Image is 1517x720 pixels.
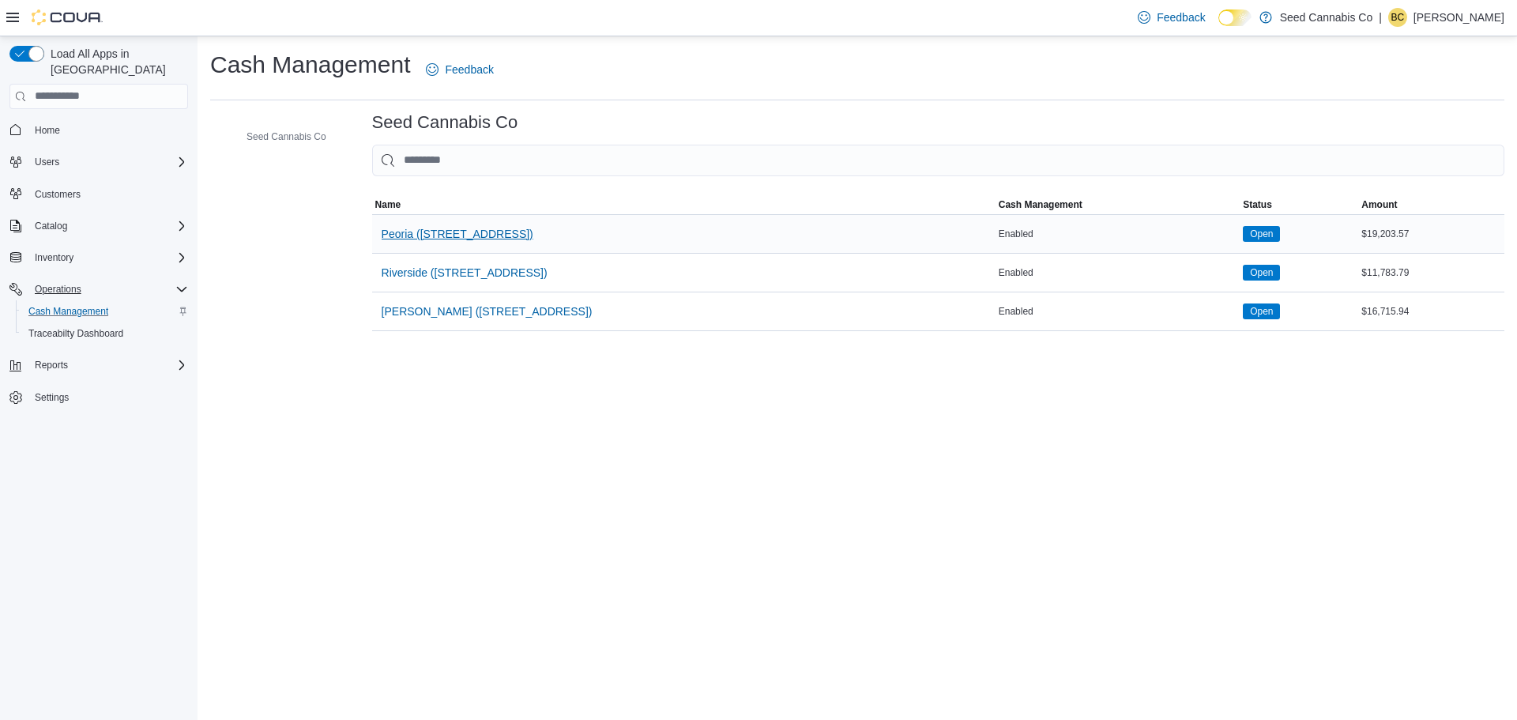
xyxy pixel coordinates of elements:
input: This is a search bar. As you type, the results lower in the page will automatically filter. [372,145,1504,176]
h3: Seed Cannabis Co [372,113,518,132]
span: Inventory [35,251,73,264]
a: Cash Management [22,302,115,321]
span: Inventory [28,248,188,267]
button: Cash Management [16,300,194,322]
div: $11,783.79 [1358,263,1504,282]
span: Home [28,120,188,140]
a: Home [28,121,66,140]
span: BC [1391,8,1405,27]
button: [PERSON_NAME] ([STREET_ADDRESS]) [375,296,599,327]
a: Settings [28,388,75,407]
button: Inventory [3,247,194,269]
span: Cash Management [999,198,1082,211]
span: Feedback [445,62,493,77]
div: $19,203.57 [1358,224,1504,243]
button: Customers [3,183,194,205]
div: Bonnie Caldwell [1388,8,1407,27]
h1: Cash Management [210,49,410,81]
span: Name [375,198,401,211]
div: Enabled [996,224,1240,243]
p: | [1379,8,1382,27]
span: Open [1243,303,1280,319]
div: Enabled [996,263,1240,282]
span: Open [1250,304,1273,319]
img: Cova [32,9,103,25]
button: Settings [3,386,194,409]
span: Seed Cannabis Co [247,130,326,143]
span: Open [1250,227,1273,241]
span: Traceabilty Dashboard [22,324,188,343]
span: Catalog [35,220,67,232]
button: Users [28,153,66,172]
span: Operations [28,280,188,299]
button: Inventory [28,248,80,267]
input: Dark Mode [1218,9,1252,26]
button: Seed Cannabis Co [224,127,333,146]
button: Users [3,151,194,173]
span: Open [1243,265,1280,281]
span: Riverside ([STREET_ADDRESS]) [382,265,548,281]
button: Peoria ([STREET_ADDRESS]) [375,218,540,250]
span: Operations [35,283,81,296]
span: Home [35,124,60,137]
span: Feedback [1157,9,1205,25]
p: Seed Cannabis Co [1280,8,1373,27]
a: Traceabilty Dashboard [22,324,130,343]
button: Catalog [3,215,194,237]
button: Traceabilty Dashboard [16,322,194,345]
span: Users [35,156,59,168]
a: Feedback [1131,2,1211,33]
span: Users [28,153,188,172]
span: Reports [35,359,68,371]
span: Reports [28,356,188,375]
span: Peoria ([STREET_ADDRESS]) [382,226,533,242]
span: Load All Apps in [GEOGRAPHIC_DATA] [44,46,188,77]
button: Reports [3,354,194,376]
span: Settings [35,391,69,404]
span: Open [1243,226,1280,242]
span: Open [1250,266,1273,280]
span: Customers [35,188,81,201]
button: Catalog [28,217,73,236]
span: Traceabilty Dashboard [28,327,123,340]
span: Dark Mode [1218,26,1219,27]
span: Settings [28,387,188,407]
a: Customers [28,185,87,204]
p: [PERSON_NAME] [1413,8,1504,27]
button: Operations [28,280,88,299]
span: Customers [28,184,188,204]
button: Name [372,195,996,214]
button: Cash Management [996,195,1240,214]
div: $16,715.94 [1358,302,1504,321]
button: Status [1240,195,1358,214]
span: Cash Management [28,305,108,318]
nav: Complex example [9,112,188,450]
div: Enabled [996,302,1240,321]
button: Reports [28,356,74,375]
span: Status [1243,198,1272,211]
button: Operations [3,278,194,300]
span: Cash Management [22,302,188,321]
button: Riverside ([STREET_ADDRESS]) [375,257,554,288]
a: Feedback [420,54,499,85]
button: Home [3,119,194,141]
button: Amount [1358,195,1504,214]
span: Amount [1361,198,1397,211]
span: Catalog [28,217,188,236]
span: [PERSON_NAME] ([STREET_ADDRESS]) [382,303,593,319]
